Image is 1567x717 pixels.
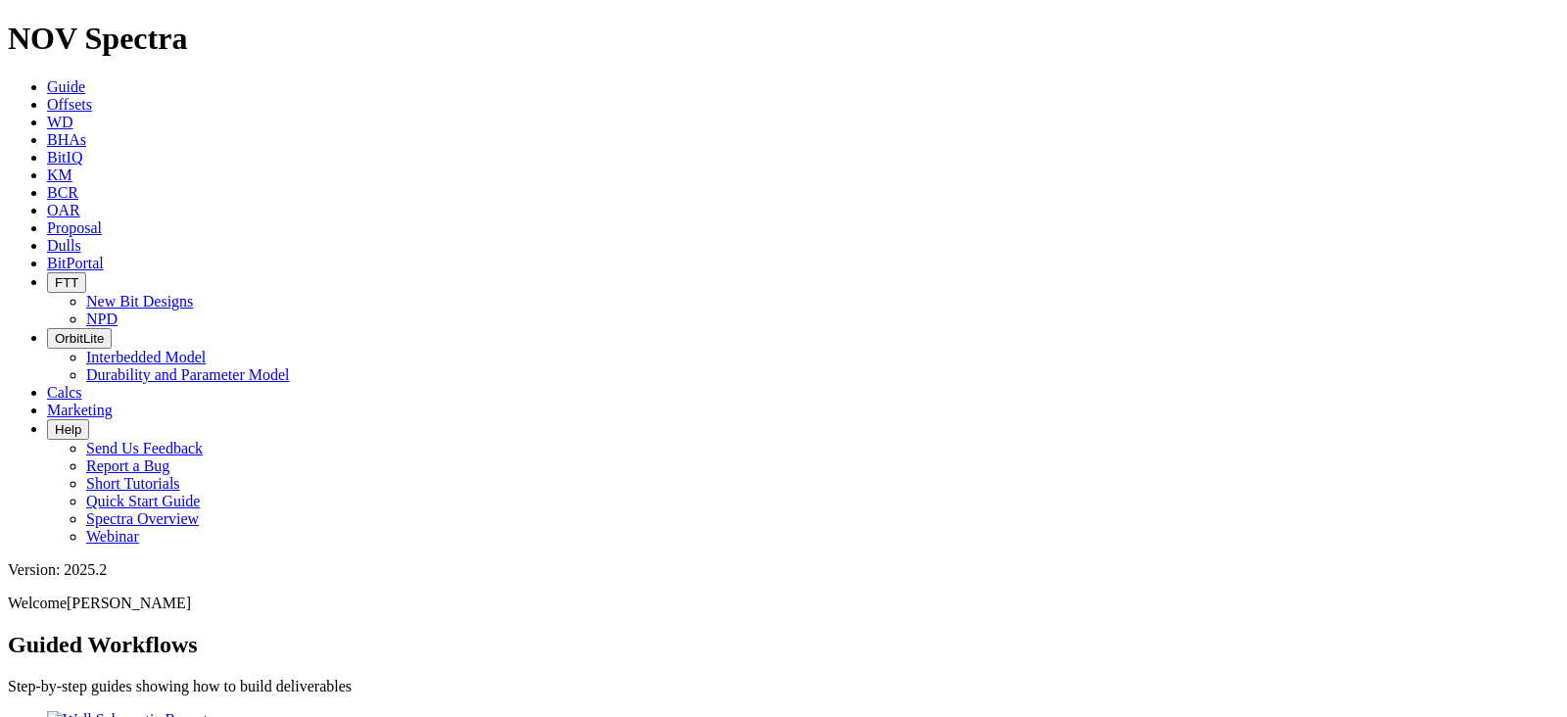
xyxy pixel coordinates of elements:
a: Dulls [47,237,81,254]
a: Guide [47,78,85,95]
a: Proposal [47,219,102,236]
a: Marketing [47,402,113,418]
a: Interbedded Model [86,349,206,365]
h2: Guided Workflows [8,632,1559,658]
span: OrbitLite [55,331,104,346]
span: FTT [55,275,78,290]
a: KM [47,167,72,183]
a: Calcs [47,384,82,401]
a: Offsets [47,96,92,113]
a: OAR [47,202,80,218]
a: Spectra Overview [86,510,199,527]
a: New Bit Designs [86,293,193,310]
button: OrbitLite [47,328,112,349]
button: FTT [47,272,86,293]
span: Help [55,422,81,437]
a: Report a Bug [86,457,169,474]
a: NPD [86,311,118,327]
a: Quick Start Guide [86,493,200,509]
button: Help [47,419,89,440]
a: BitPortal [47,255,104,271]
a: Send Us Feedback [86,440,203,456]
a: Webinar [86,528,139,545]
h1: NOV Spectra [8,21,1559,57]
a: Short Tutorials [86,475,180,492]
a: BitIQ [47,149,82,166]
p: Step-by-step guides showing how to build deliverables [8,678,1559,695]
a: Durability and Parameter Model [86,366,290,383]
a: WD [47,114,73,130]
a: BCR [47,184,78,201]
p: Welcome [8,595,1559,612]
div: Version: 2025.2 [8,561,1559,579]
a: BHAs [47,131,86,148]
span: [PERSON_NAME] [67,595,191,611]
